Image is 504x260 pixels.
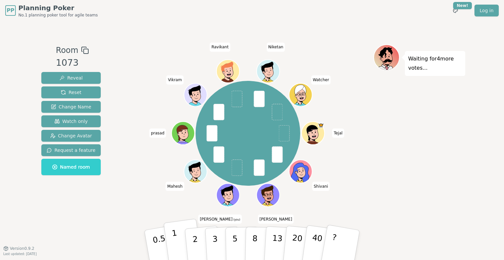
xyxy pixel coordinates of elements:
[18,3,98,12] span: Planning Poker
[5,3,98,18] a: PPPlanning PokerNo.1 planning poker tool for agile teams
[56,44,78,56] span: Room
[166,182,184,191] span: Click to change your name
[52,164,90,170] span: Named room
[10,246,34,251] span: Version 0.9.2
[318,122,324,128] span: Tejal is the host
[61,89,81,96] span: Reset
[50,132,92,139] span: Change Avatar
[258,215,294,224] span: Click to change your name
[41,72,101,84] button: Reveal
[7,7,14,14] span: PP
[198,215,242,224] span: Click to change your name
[332,129,344,138] span: Click to change your name
[3,246,34,251] button: Version0.9.2
[47,147,95,154] span: Request a feature
[54,118,88,125] span: Watch only
[56,56,89,70] div: 1073
[453,2,472,9] div: New!
[149,129,166,138] span: Click to change your name
[18,12,98,18] span: No.1 planning poker tool for agile teams
[217,184,239,206] button: Click to change your avatar
[59,75,83,81] span: Reveal
[408,54,462,73] p: Waiting for 4 more votes...
[41,86,101,98] button: Reset
[312,182,330,191] span: Click to change your name
[166,75,183,84] span: Click to change your name
[474,5,499,16] a: Log in
[51,104,91,110] span: Change Name
[267,42,285,52] span: Click to change your name
[41,115,101,127] button: Watch only
[450,5,461,16] button: New!
[41,101,101,113] button: Change Name
[210,42,230,52] span: Click to change your name
[41,130,101,142] button: Change Avatar
[3,252,37,256] span: Last updated: [DATE]
[311,75,331,84] span: Click to change your name
[41,159,101,175] button: Named room
[233,218,241,221] span: (you)
[41,144,101,156] button: Request a feature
